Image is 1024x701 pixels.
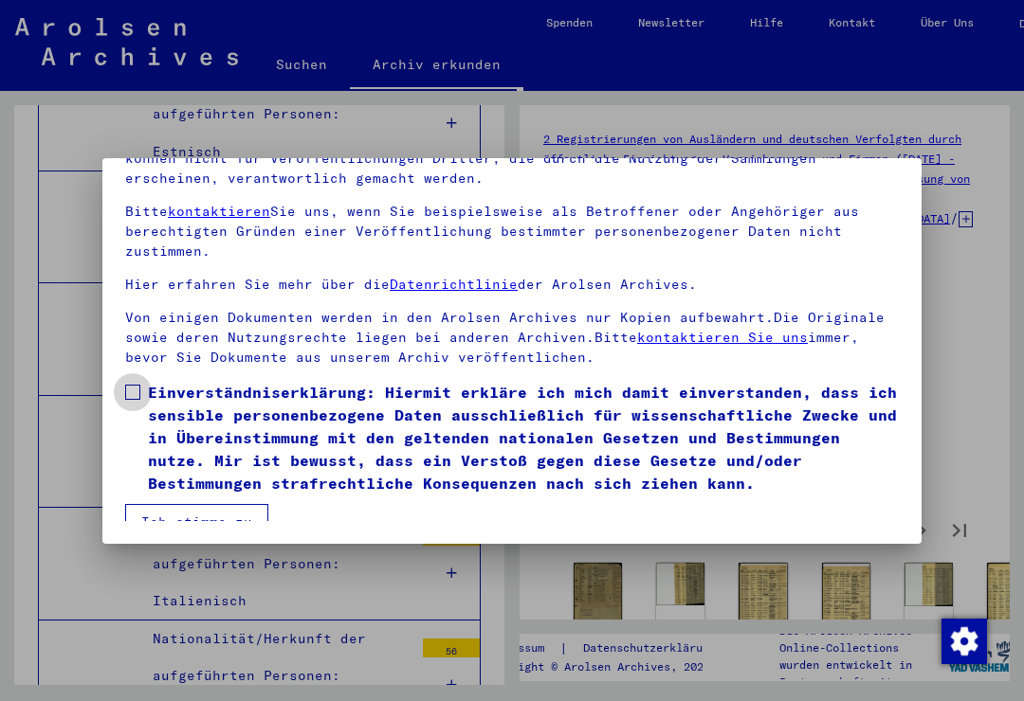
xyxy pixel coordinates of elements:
[148,381,899,494] span: Einverständniserklärung: Hiermit erkläre ich mich damit einverstanden, dass ich sensible personen...
[637,329,808,346] a: kontaktieren Sie uns
[125,504,268,540] button: Ich stimme zu
[942,619,987,664] img: Zustimmung ändern
[941,618,986,663] div: Zustimmung ändern
[125,275,899,295] p: Hier erfahren Sie mehr über die der Arolsen Archives.
[390,276,518,293] a: Datenrichtlinie
[125,202,899,261] p: Bitte Sie uns, wenn Sie beispielsweise als Betroffener oder Angehöriger aus berechtigten Gründen ...
[125,308,899,368] p: Von einigen Dokumenten werden in den Arolsen Archives nur Kopien aufbewahrt.Die Originale sowie d...
[168,203,270,220] a: kontaktieren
